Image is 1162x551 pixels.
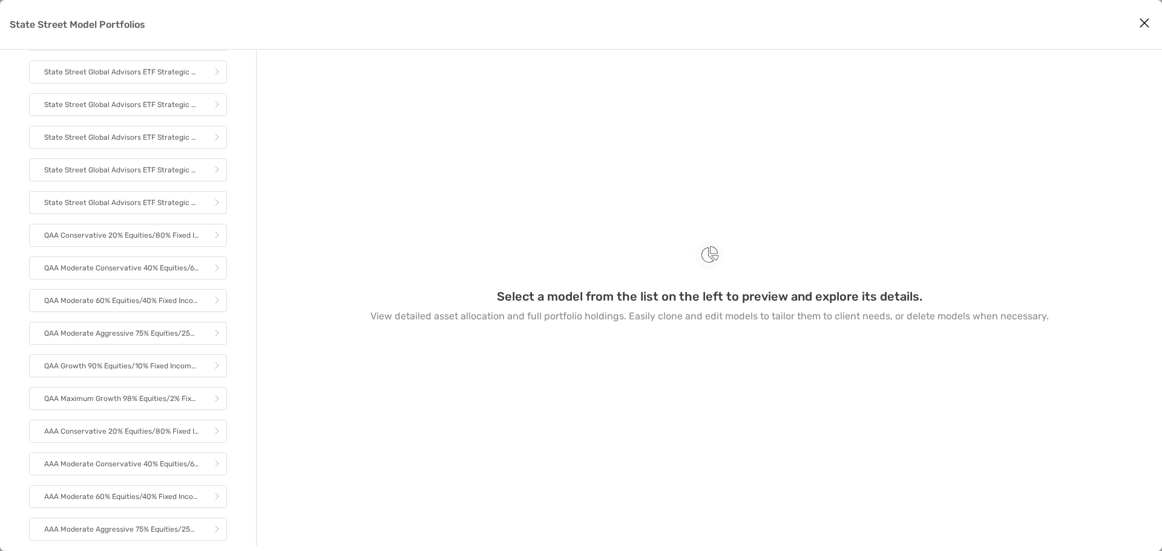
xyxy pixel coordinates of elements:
[44,293,199,308] p: QAA Moderate 60% Equities/40% Fixed Income Multi-Manager
[29,485,227,508] a: AAA Moderate 60% Equities/40% Fixed Income Multi-Manager
[29,354,227,377] a: QAA Growth 90% Equities/10% Fixed Income Multi-Manager
[44,326,199,341] p: QAA Moderate Aggressive 75% Equities/25% Fixed Income Multi-Manager
[29,518,227,541] a: AAA Moderate Aggressive 75% Equities/25% Fixed Income Multi-Manager
[29,158,227,181] a: State Street Global Advisors ETF Strategic Asset Allocation - Moderate Conservat
[44,489,199,504] p: AAA Moderate 60% Equities/40% Fixed Income Multi-Manager
[29,256,227,279] a: QAA Moderate Conservative 40% Equities/60% Fixed Income Multi-Manager
[44,97,199,112] p: State Street Global Advisors ETF Strategic Asset Allocation - Moderate
[10,17,145,32] p: State Street Model Portfolios
[29,420,227,443] a: AAA Conservative 20% Equities/80% Fixed Income Multi-Manager
[44,228,199,243] p: QAA Conservative 20% Equities/80% Fixed Income Multi-Manager
[44,195,199,210] p: State Street Global Advisors ETF Strategic Asset Allocation - Maximum Growth
[29,126,227,149] a: State Street Global Advisors ETF Strategic Asset Allocation - Moderate Growth
[29,452,227,475] a: AAA Moderate Conservative 40% Equities/60% Fixed Income Multi-Manager
[29,93,227,116] a: State Street Global Advisors ETF Strategic Asset Allocation - Moderate
[29,60,227,83] a: State Street Global Advisors ETF Strategic Asset Allocation - Conservative
[44,391,199,406] p: QAA Maximum Growth 98% Equities/2% Fixed Income Multi-Manager
[29,322,227,345] a: QAA Moderate Aggressive 75% Equities/25% Fixed Income Multi-Manager
[44,424,199,439] p: AAA Conservative 20% Equities/80% Fixed Income Multi-Manager
[497,289,922,304] h3: Select a model from the list on the left to preview and explore its details.
[44,359,199,374] p: QAA Growth 90% Equities/10% Fixed Income Multi-Manager
[44,65,199,80] p: State Street Global Advisors ETF Strategic Asset Allocation - Conservative
[44,522,199,537] p: AAA Moderate Aggressive 75% Equities/25% Fixed Income Multi-Manager
[29,191,227,214] a: State Street Global Advisors ETF Strategic Asset Allocation - Maximum Growth
[1135,15,1154,33] button: Close modal
[44,261,199,276] p: QAA Moderate Conservative 40% Equities/60% Fixed Income Multi-Manager
[370,308,1049,324] p: View detailed asset allocation and full portfolio holdings. Easily clone and edit models to tailo...
[44,163,199,178] p: State Street Global Advisors ETF Strategic Asset Allocation - Moderate Conservat
[29,289,227,312] a: QAA Moderate 60% Equities/40% Fixed Income Multi-Manager
[44,130,199,145] p: State Street Global Advisors ETF Strategic Asset Allocation - Moderate Growth
[29,387,227,410] a: QAA Maximum Growth 98% Equities/2% Fixed Income Multi-Manager
[29,224,227,247] a: QAA Conservative 20% Equities/80% Fixed Income Multi-Manager
[44,457,199,472] p: AAA Moderate Conservative 40% Equities/60% Fixed Income Multi-Manager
